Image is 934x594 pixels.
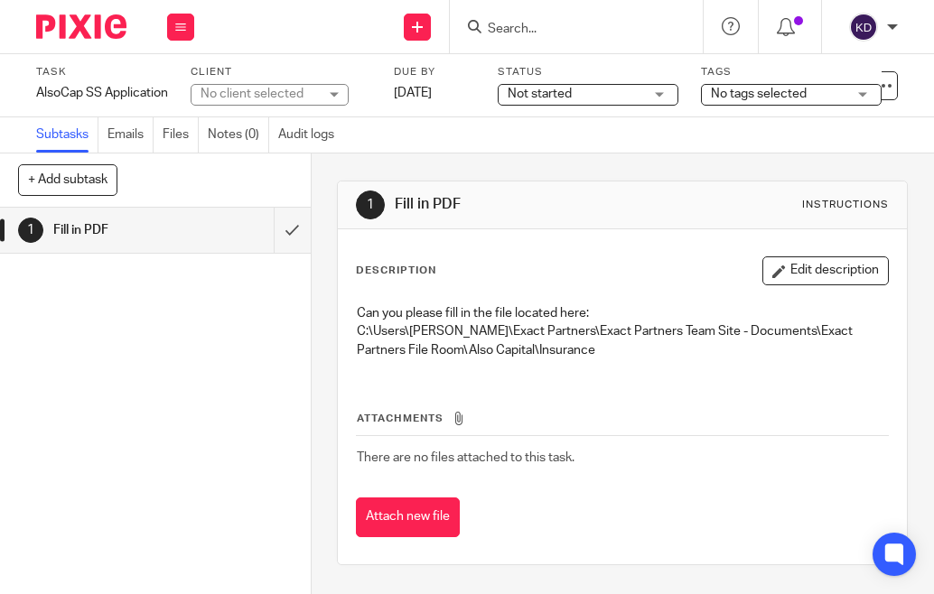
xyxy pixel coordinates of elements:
[395,195,661,214] h1: Fill in PDF
[498,65,678,79] label: Status
[701,65,882,79] label: Tags
[191,65,371,79] label: Client
[357,322,888,359] p: C:\Users\[PERSON_NAME]\Exact Partners\Exact Partners Team Site - Documents\Exact Partners File Ro...
[508,88,572,100] span: Not started
[36,84,168,102] div: AlsoCap SS Application
[18,218,43,243] div: 1
[107,117,154,153] a: Emails
[36,117,98,153] a: Subtasks
[357,304,888,322] p: Can you please fill in the file located here:
[356,497,460,538] button: Attach new file
[356,190,385,219] div: 1
[18,164,117,195] button: + Add subtask
[711,88,807,100] span: No tags selected
[357,413,444,423] span: Attachments
[486,22,649,38] input: Search
[53,217,188,244] h1: Fill in PDF
[356,264,436,278] p: Description
[394,87,432,99] span: [DATE]
[849,13,878,42] img: svg%3E
[201,85,318,103] div: No client selected
[278,117,343,153] a: Audit logs
[762,256,889,285] button: Edit description
[36,14,126,39] img: Pixie
[394,65,475,79] label: Due by
[36,65,168,79] label: Task
[802,198,889,212] div: Instructions
[208,117,269,153] a: Notes (0)
[163,117,199,153] a: Files
[357,451,574,464] span: There are no files attached to this task.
